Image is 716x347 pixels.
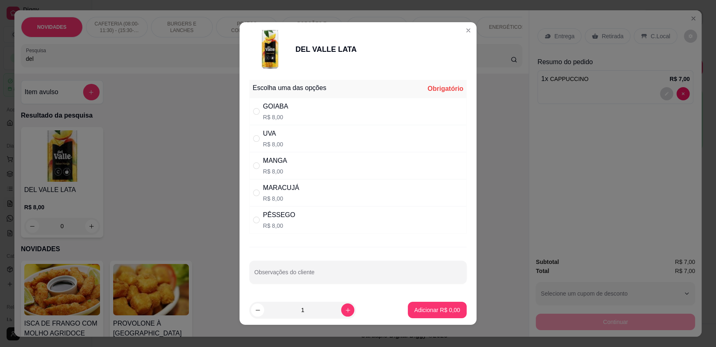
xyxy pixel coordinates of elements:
p: R$ 8,00 [263,140,283,148]
div: Obrigatório [428,84,463,94]
p: Adicionar R$ 0,00 [414,306,460,314]
p: R$ 8,00 [263,222,295,230]
div: MARACUJÁ [263,183,299,193]
p: R$ 8,00 [263,167,287,176]
div: MANGA [263,156,287,166]
button: Close [462,24,475,37]
img: product-image [249,29,291,70]
div: PÊSSEGO [263,210,295,220]
div: DEL VALLE LATA [295,44,357,55]
button: Adicionar R$ 0,00 [408,302,467,318]
div: UVA [263,129,283,139]
p: R$ 8,00 [263,113,288,121]
button: increase-product-quantity [341,303,354,317]
p: R$ 8,00 [263,194,299,203]
div: GOIABA [263,102,288,111]
button: decrease-product-quantity [251,303,264,317]
div: Escolha uma das opções [253,83,326,93]
input: Observações do cliente [254,271,462,280]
